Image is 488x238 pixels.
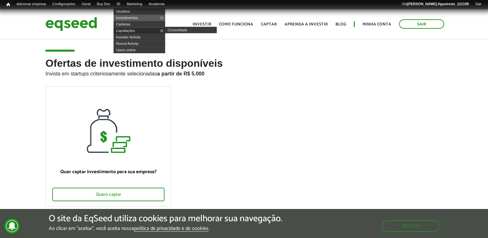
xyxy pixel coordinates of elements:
[193,22,211,26] a: Investir
[49,2,79,7] a: Configurações
[45,86,171,206] a: Quer captar investimento para sua empresa? Quero captar
[472,2,485,7] a: Sair
[398,2,472,7] a: Olá[PERSON_NAME].figueiredo_121199
[134,226,208,232] a: política de privacidade e de cookies
[114,2,124,7] a: RI
[145,2,168,7] a: Academia
[157,71,204,76] strong: a partir de R$ 5.000
[49,225,282,232] p: Ao clicar em "aceitar", você aceita nossa .
[284,22,328,26] a: Aprenda a investir
[45,58,443,86] h2: Ofertas de investimento disponíveis
[78,2,94,7] a: Geral
[335,22,346,26] a: Blog
[45,15,97,33] img: EqSeed
[13,2,49,7] a: Adicionar empresa
[6,2,10,7] span: Início
[3,2,13,8] a: Início
[219,22,253,26] a: Como funciona
[114,8,165,15] a: Usuários
[399,19,444,29] a: Sair
[52,169,164,175] p: Quer captar investimento para sua empresa?
[261,22,277,26] a: Captar
[45,69,443,77] p: Invista em startups criteriosamente selecionadas
[124,2,145,7] a: Marketing
[382,220,439,232] button: Aceitar
[407,2,469,6] strong: [PERSON_NAME].figueiredo_121199
[94,2,114,7] a: Bus Dev
[49,214,282,224] h5: O site da EqSeed utiliza cookies para melhorar sua navegação.
[363,22,391,26] a: Minha conta
[52,188,164,201] div: Quero captar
